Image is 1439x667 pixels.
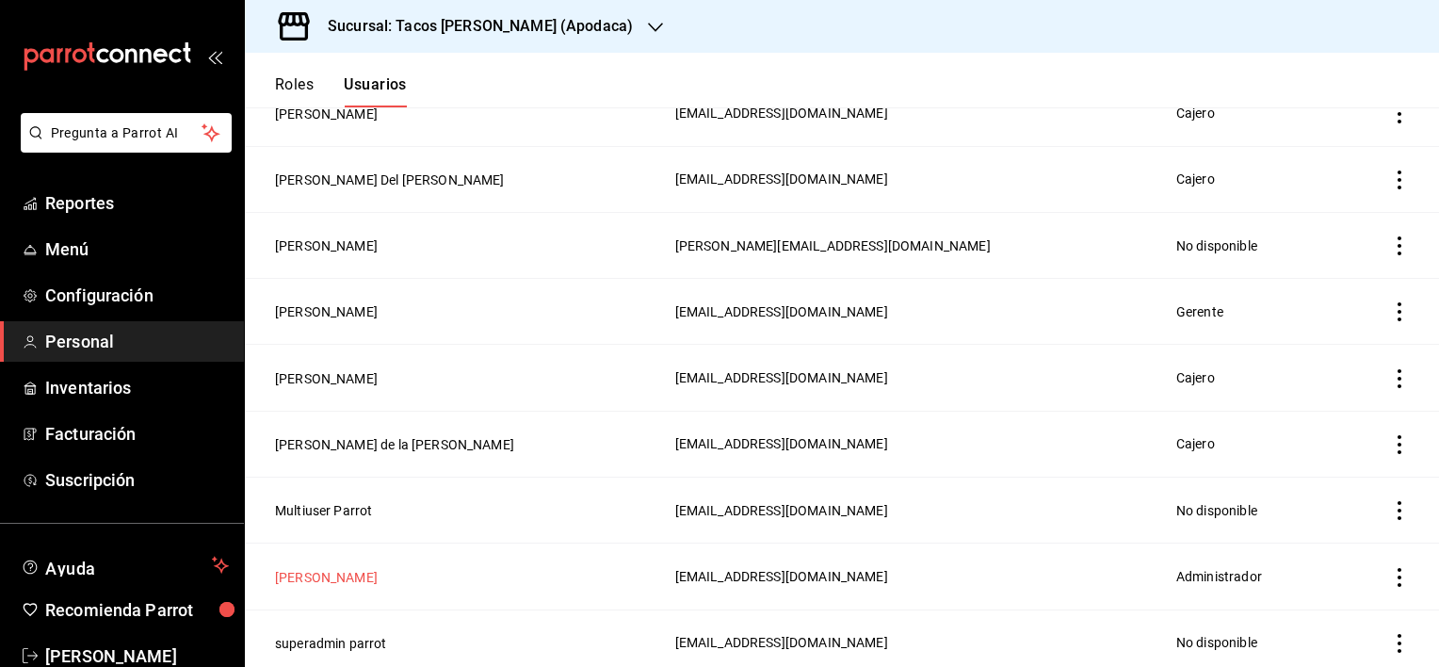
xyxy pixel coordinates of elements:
[275,501,372,520] button: Multiuser Parrot
[51,123,202,143] span: Pregunta a Parrot AI
[675,635,888,650] span: [EMAIL_ADDRESS][DOMAIN_NAME]
[275,105,378,123] button: [PERSON_NAME]
[1165,212,1336,278] td: No disponible
[675,569,888,584] span: [EMAIL_ADDRESS][DOMAIN_NAME]
[1176,370,1215,385] span: Cajero
[275,634,387,653] button: superadmin parrot
[675,238,991,253] span: [PERSON_NAME][EMAIL_ADDRESS][DOMAIN_NAME]
[1176,304,1223,319] span: Gerente
[1390,236,1409,255] button: actions
[1390,171,1409,189] button: actions
[1176,106,1215,121] span: Cajero
[675,304,888,319] span: [EMAIL_ADDRESS][DOMAIN_NAME]
[275,75,407,107] div: navigation tabs
[313,15,633,38] h3: Sucursal: Tacos [PERSON_NAME] (Apodaca)
[1165,478,1336,544] td: No disponible
[21,113,232,153] button: Pregunta a Parrot AI
[1390,568,1409,587] button: actions
[275,369,378,388] button: [PERSON_NAME]
[275,236,378,255] button: [PERSON_NAME]
[275,75,314,107] button: Roles
[344,75,407,107] button: Usuarios
[675,503,888,518] span: [EMAIL_ADDRESS][DOMAIN_NAME]
[45,554,204,577] span: Ayuda
[675,106,888,121] span: [EMAIL_ADDRESS][DOMAIN_NAME]
[1390,634,1409,653] button: actions
[45,597,229,623] span: Recomienda Parrot
[45,236,229,262] span: Menú
[275,302,378,321] button: [PERSON_NAME]
[13,137,232,156] a: Pregunta a Parrot AI
[207,49,222,64] button: open_drawer_menu
[1390,435,1409,454] button: actions
[675,436,888,451] span: [EMAIL_ADDRESS][DOMAIN_NAME]
[275,435,514,454] button: [PERSON_NAME] de la [PERSON_NAME]
[45,283,229,308] span: Configuración
[45,329,229,354] span: Personal
[1390,369,1409,388] button: actions
[1176,436,1215,451] span: Cajero
[45,467,229,493] span: Suscripción
[1176,569,1262,584] span: Administrador
[1176,171,1215,187] span: Cajero
[275,171,505,189] button: [PERSON_NAME] Del [PERSON_NAME]
[1390,105,1409,123] button: actions
[1390,501,1409,520] button: actions
[45,421,229,447] span: Facturación
[45,190,229,216] span: Reportes
[45,375,229,400] span: Inventarios
[675,370,888,385] span: [EMAIL_ADDRESS][DOMAIN_NAME]
[1390,302,1409,321] button: actions
[675,171,888,187] span: [EMAIL_ADDRESS][DOMAIN_NAME]
[275,568,378,587] button: [PERSON_NAME]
